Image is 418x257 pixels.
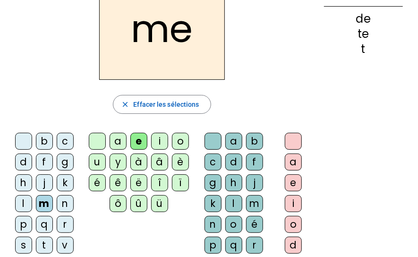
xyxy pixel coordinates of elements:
div: r [57,216,74,233]
div: n [205,216,222,233]
div: h [15,174,32,191]
div: ë [130,174,147,191]
div: m [246,195,263,212]
div: s [15,237,32,254]
div: j [36,174,53,191]
div: f [36,154,53,171]
div: h [225,174,242,191]
div: p [205,237,222,254]
div: é [89,174,106,191]
div: d [225,154,242,171]
div: c [57,133,74,150]
div: ï [172,174,189,191]
div: p [15,216,32,233]
div: é [246,216,263,233]
div: t [36,237,53,254]
div: è [172,154,189,171]
div: de [324,13,403,25]
div: r [246,237,263,254]
div: ê [110,174,127,191]
div: k [57,174,74,191]
div: g [57,154,74,171]
div: y [110,154,127,171]
div: i [151,133,168,150]
div: o [172,133,189,150]
div: o [285,216,302,233]
div: a [110,133,127,150]
div: ô [110,195,127,212]
div: a [225,133,242,150]
div: q [36,216,53,233]
div: k [205,195,222,212]
div: l [225,195,242,212]
div: m [36,195,53,212]
span: Effacer les sélections [133,99,199,110]
div: e [130,133,147,150]
div: î [151,174,168,191]
div: j [246,174,263,191]
div: i [285,195,302,212]
div: v [57,237,74,254]
div: d [285,237,302,254]
div: e [285,174,302,191]
div: t [324,43,403,55]
div: ü [151,195,168,212]
div: f [246,154,263,171]
div: te [324,28,403,40]
div: q [225,237,242,254]
button: Effacer les sélections [113,95,211,114]
div: b [36,133,53,150]
div: û [130,195,147,212]
div: n [57,195,74,212]
div: u [89,154,106,171]
div: b [246,133,263,150]
div: â [151,154,168,171]
div: o [225,216,242,233]
div: d [15,154,32,171]
div: c [205,154,222,171]
div: a [285,154,302,171]
mat-icon: close [121,100,129,109]
div: g [205,174,222,191]
div: à [130,154,147,171]
div: l [15,195,32,212]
